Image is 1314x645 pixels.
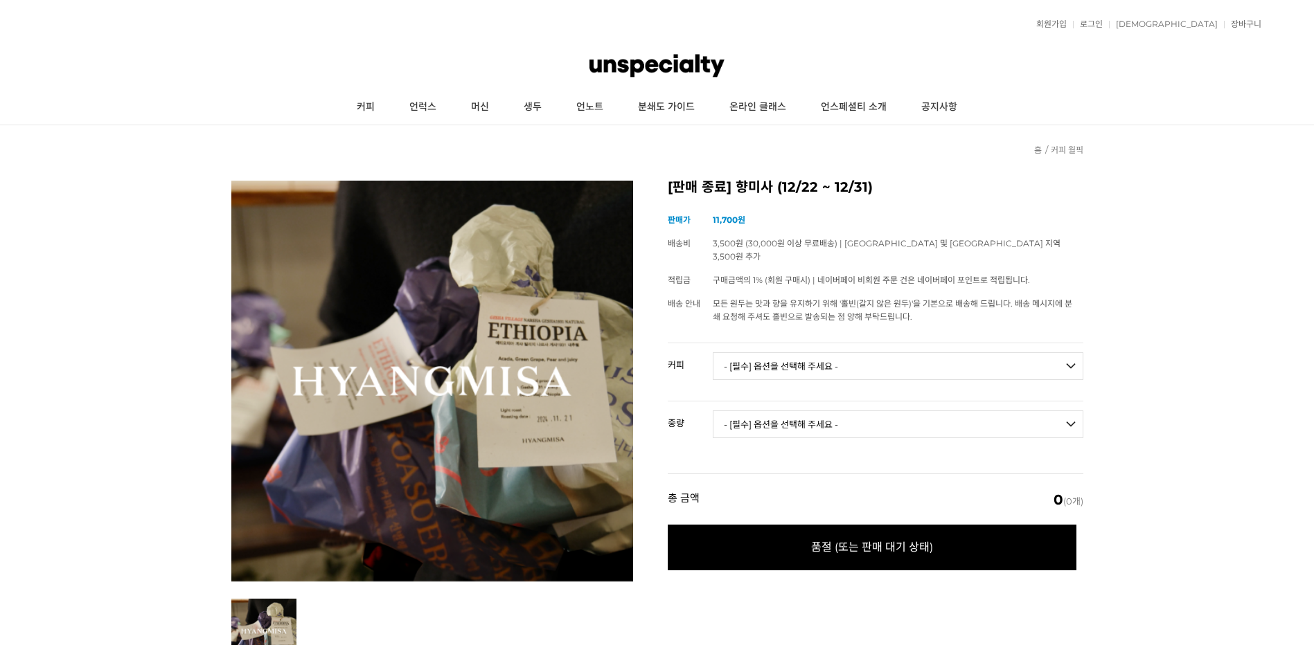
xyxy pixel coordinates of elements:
strong: 11,700원 [713,215,745,225]
a: [DEMOGRAPHIC_DATA] [1109,20,1218,28]
th: 중량 [668,401,713,433]
a: 홈 [1034,145,1042,155]
span: 3,500원 (30,000원 이상 무료배송) | [GEOGRAPHIC_DATA] 및 [GEOGRAPHIC_DATA] 지역 3,500원 추가 [713,238,1060,262]
span: 배송비 [668,238,691,248]
a: 언스페셜티 소개 [804,90,904,125]
h2: [판매 종료] 향미사 (12/22 ~ 12/31) [668,181,1083,194]
span: (0개) [1054,493,1083,507]
a: 커피 [339,90,392,125]
img: 언스페셜티 몰 [589,45,724,87]
span: 판매가 [668,215,691,225]
a: 언노트 [559,90,621,125]
th: 커피 [668,343,713,375]
a: 언럭스 [392,90,454,125]
span: 구매금액의 1% (회원 구매시) | 네이버페이 비회원 주문 건은 네이버페이 포인트로 적립됩니다. [713,275,1030,285]
em: 0 [1054,491,1063,508]
span: 배송 안내 [668,298,700,309]
a: 생두 [506,90,559,125]
strong: 총 금액 [668,493,700,507]
a: 분쇄도 가이드 [621,90,712,125]
span: 적립금 [668,275,691,285]
a: 회원가입 [1029,20,1067,28]
a: 머신 [454,90,506,125]
a: 공지사항 [904,90,975,125]
a: 온라인 클래스 [712,90,804,125]
img: 12월 커피 스몰월픽 향미사 [231,181,633,582]
span: 모든 원두는 맛과 향을 유지하기 위해 '홀빈(갈지 않은 원두)'을 기본으로 배송해 드립니다. 배송 메시지에 분쇄 요청해 주셔도 홀빈으로 발송되는 점 양해 부탁드립니다. [713,298,1072,322]
span: 품절 (또는 판매 대기 상태) [668,525,1076,570]
a: 장바구니 [1224,20,1261,28]
a: 커피 월픽 [1051,145,1083,155]
a: 로그인 [1073,20,1103,28]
